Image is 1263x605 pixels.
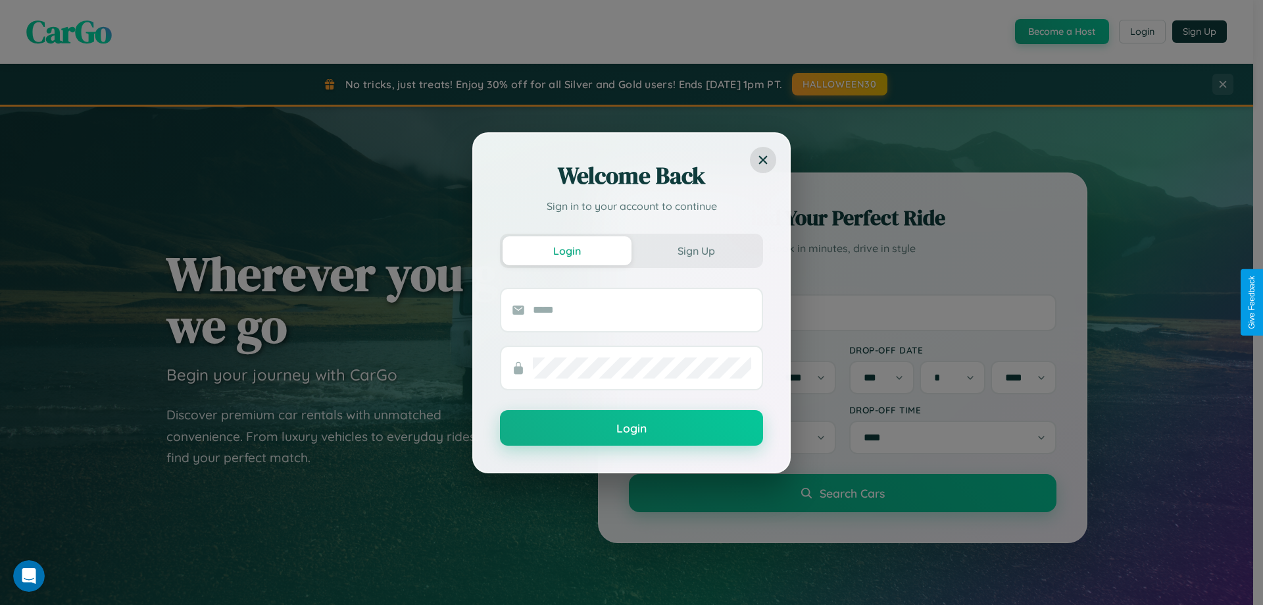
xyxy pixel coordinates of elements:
[500,160,763,192] h2: Welcome Back
[631,236,760,265] button: Sign Up
[500,198,763,214] p: Sign in to your account to continue
[1247,276,1256,329] div: Give Feedback
[13,560,45,592] iframe: Intercom live chat
[503,236,631,265] button: Login
[500,410,763,446] button: Login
